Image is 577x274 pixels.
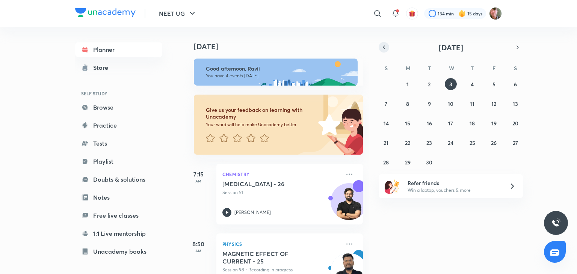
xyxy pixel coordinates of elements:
[445,117,457,129] button: September 17, 2025
[385,100,387,107] abbr: September 7, 2025
[428,100,431,107] abbr: September 9, 2025
[194,59,358,86] img: afternoon
[385,65,388,72] abbr: Sunday
[426,159,432,166] abbr: September 30, 2025
[183,170,213,179] h5: 7:15
[423,117,435,129] button: September 16, 2025
[509,137,521,149] button: September 27, 2025
[509,78,521,90] button: September 6, 2025
[514,65,517,72] abbr: Saturday
[384,139,388,146] abbr: September 21, 2025
[488,98,500,110] button: September 12, 2025
[402,137,414,149] button: September 22, 2025
[402,78,414,90] button: September 1, 2025
[405,120,410,127] abbr: September 15, 2025
[423,78,435,90] button: September 2, 2025
[492,65,495,72] abbr: Friday
[380,137,392,149] button: September 21, 2025
[154,6,201,21] button: NEET UG
[488,78,500,90] button: September 5, 2025
[470,120,475,127] abbr: September 18, 2025
[471,81,474,88] abbr: September 4, 2025
[423,137,435,149] button: September 23, 2025
[448,139,453,146] abbr: September 24, 2025
[466,78,478,90] button: September 4, 2025
[234,209,271,216] p: [PERSON_NAME]
[222,189,340,196] p: Session 91
[402,98,414,110] button: September 8, 2025
[449,65,454,72] abbr: Wednesday
[75,154,162,169] a: Playlist
[408,179,500,187] h6: Refer friends
[75,136,162,151] a: Tests
[423,156,435,168] button: September 30, 2025
[380,98,392,110] button: September 7, 2025
[492,81,495,88] abbr: September 5, 2025
[75,172,162,187] a: Doubts & solutions
[448,120,453,127] abbr: September 17, 2025
[445,78,457,90] button: September 3, 2025
[222,239,340,248] p: Physics
[380,117,392,129] button: September 14, 2025
[75,60,162,75] a: Store
[406,81,409,88] abbr: September 1, 2025
[470,139,475,146] abbr: September 25, 2025
[385,179,400,194] img: referral
[471,65,474,72] abbr: Thursday
[194,42,370,51] h4: [DATE]
[206,65,351,72] h6: Good afternoon, Ravii
[513,100,518,107] abbr: September 13, 2025
[222,266,340,273] p: Session 98 • Recording in progress
[389,42,512,53] button: [DATE]
[466,137,478,149] button: September 25, 2025
[206,122,316,128] p: Your word will help make Unacademy better
[488,137,500,149] button: September 26, 2025
[183,248,213,253] p: AM
[466,117,478,129] button: September 18, 2025
[75,190,162,205] a: Notes
[509,98,521,110] button: September 13, 2025
[75,226,162,241] a: 1:1 Live mentorship
[384,120,389,127] abbr: September 14, 2025
[426,139,432,146] abbr: September 23, 2025
[75,100,162,115] a: Browse
[75,42,162,57] a: Planner
[512,120,518,127] abbr: September 20, 2025
[509,117,521,129] button: September 20, 2025
[75,208,162,223] a: Free live classes
[513,139,518,146] abbr: September 27, 2025
[428,65,431,72] abbr: Tuesday
[445,98,457,110] button: September 10, 2025
[75,87,162,100] h6: SELF STUDY
[489,7,502,20] img: Ravii
[514,81,517,88] abbr: September 6, 2025
[491,100,496,107] abbr: September 12, 2025
[428,81,430,88] abbr: September 2, 2025
[331,187,367,223] img: Avatar
[75,244,162,259] a: Unacademy books
[402,156,414,168] button: September 29, 2025
[466,98,478,110] button: September 11, 2025
[423,98,435,110] button: September 9, 2025
[380,156,392,168] button: September 28, 2025
[293,95,363,155] img: feedback_image
[406,8,418,20] button: avatar
[449,81,452,88] abbr: September 3, 2025
[427,120,432,127] abbr: September 16, 2025
[75,8,136,19] a: Company Logo
[448,100,453,107] abbr: September 10, 2025
[409,10,415,17] img: avatar
[75,118,162,133] a: Practice
[551,218,560,227] img: ttu
[222,180,316,188] h5: HYDROCARBONS - 26
[405,159,411,166] abbr: September 29, 2025
[222,250,316,265] h5: MAGNETIC EFFECT OF CURRENT - 25
[408,187,500,194] p: Win a laptop, vouchers & more
[93,63,113,72] div: Store
[458,10,466,17] img: streak
[405,139,410,146] abbr: September 22, 2025
[445,137,457,149] button: September 24, 2025
[206,107,316,120] h6: Give us your feedback on learning with Unacademy
[206,73,351,79] p: You have 4 events [DATE]
[439,42,463,53] span: [DATE]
